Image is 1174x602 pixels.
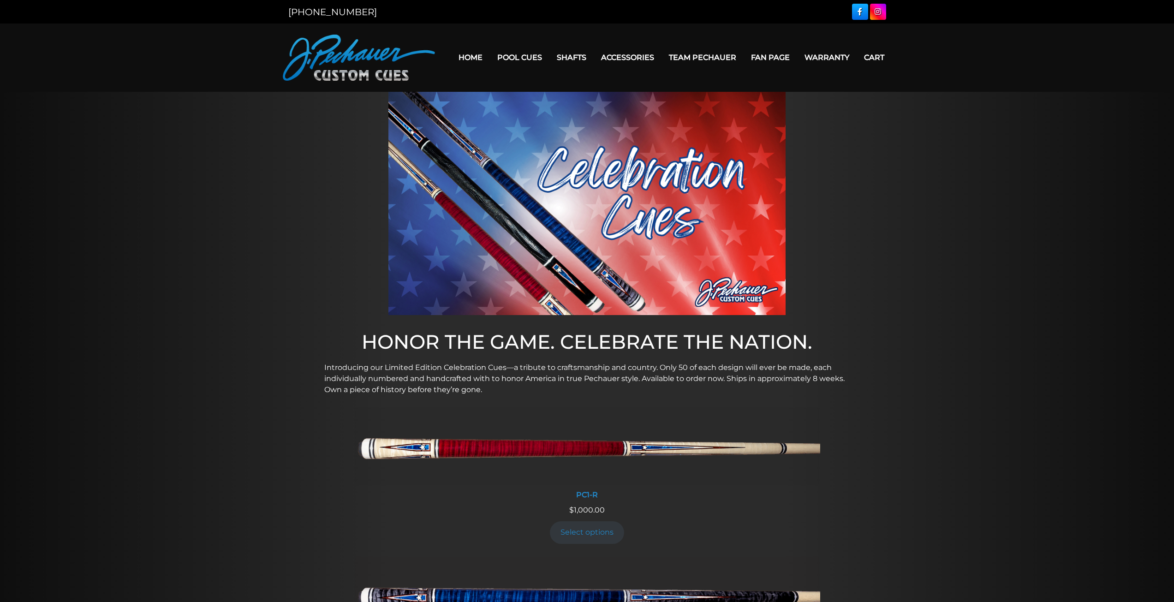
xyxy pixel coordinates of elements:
a: Warranty [797,46,857,69]
span: 1,000.00 [569,506,605,514]
a: Cart [857,46,892,69]
p: Introducing our Limited Edition Celebration Cues—a tribute to craftsmanship and country. Only 50 ... [324,362,850,395]
a: Fan Page [744,46,797,69]
img: Pechauer Custom Cues [283,35,435,81]
img: PC1-R [354,407,820,485]
a: Add to cart: “PC1-R” [550,521,625,544]
a: Home [451,46,490,69]
a: PC1-R PC1-R [354,407,820,505]
a: Team Pechauer [661,46,744,69]
a: Accessories [594,46,661,69]
a: Shafts [549,46,594,69]
a: [PHONE_NUMBER] [288,6,377,18]
span: $ [569,506,574,514]
div: PC1-R [354,490,820,499]
a: Pool Cues [490,46,549,69]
